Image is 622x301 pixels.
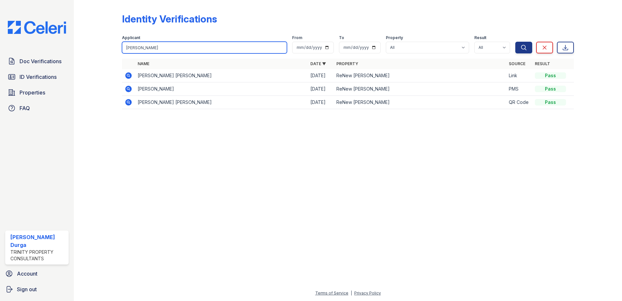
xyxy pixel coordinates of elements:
a: Date ▼ [310,61,326,66]
a: Account [3,267,71,280]
div: Identity Verifications [122,13,217,25]
a: Terms of Service [315,291,348,295]
td: [PERSON_NAME] [135,82,308,96]
input: Search by name or phone number [122,42,287,53]
td: ReNew [PERSON_NAME] [334,69,507,82]
a: ID Verifications [5,70,69,83]
label: To [339,35,344,40]
span: ID Verifications [20,73,57,81]
td: [DATE] [308,69,334,82]
label: Result [474,35,486,40]
label: From [292,35,302,40]
span: Account [17,270,37,278]
td: Link [506,69,532,82]
td: [DATE] [308,82,334,96]
td: QR Code [506,96,532,109]
a: Name [138,61,149,66]
img: CE_Logo_Blue-a8612792a0a2168367f1c8372b55b34899dd931a85d93a1a3d3e32e68fde9ad4.png [3,21,71,34]
td: [PERSON_NAME] [PERSON_NAME] [135,69,308,82]
td: PMS [506,82,532,96]
a: Property [336,61,358,66]
span: Sign out [17,285,37,293]
a: Sign out [3,283,71,296]
div: | [351,291,352,295]
td: ReNew [PERSON_NAME] [334,82,507,96]
a: Privacy Policy [354,291,381,295]
label: Applicant [122,35,140,40]
a: Source [509,61,525,66]
td: [PERSON_NAME] [PERSON_NAME] [135,96,308,109]
a: Properties [5,86,69,99]
div: Pass [535,99,566,106]
div: [PERSON_NAME] Durga [10,233,66,249]
div: Trinity Property Consultants [10,249,66,262]
div: Pass [535,72,566,79]
a: FAQ [5,102,69,115]
a: Doc Verifications [5,55,69,68]
span: Doc Verifications [20,57,61,65]
span: FAQ [20,104,30,112]
td: [DATE] [308,96,334,109]
span: Properties [20,89,45,96]
label: Property [386,35,403,40]
td: ReNew [PERSON_NAME] [334,96,507,109]
div: Pass [535,86,566,92]
a: Result [535,61,550,66]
